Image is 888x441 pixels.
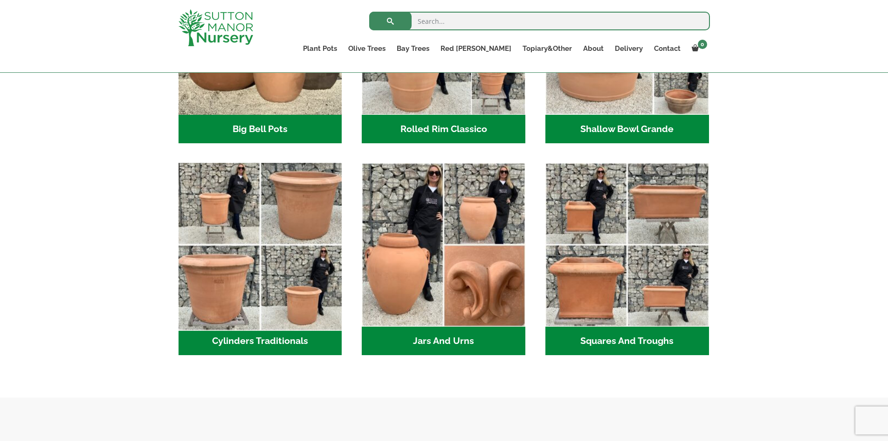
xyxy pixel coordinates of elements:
[578,42,609,55] a: About
[545,115,709,144] h2: Shallow Bowl Grande
[179,115,342,144] h2: Big Bell Pots
[179,163,342,355] a: Visit product category Cylinders Traditionals
[517,42,578,55] a: Topiary&Other
[362,327,525,356] h2: Jars And Urns
[435,42,517,55] a: Red [PERSON_NAME]
[698,40,707,49] span: 0
[545,327,709,356] h2: Squares And Troughs
[179,9,253,46] img: logo
[179,327,342,356] h2: Cylinders Traditionals
[362,115,525,144] h2: Rolled Rim Classico
[362,163,525,327] img: Jars And Urns
[648,42,686,55] a: Contact
[545,163,709,355] a: Visit product category Squares And Troughs
[174,159,346,331] img: Cylinders Traditionals
[545,163,709,327] img: Squares And Troughs
[686,42,710,55] a: 0
[297,42,343,55] a: Plant Pots
[609,42,648,55] a: Delivery
[362,163,525,355] a: Visit product category Jars And Urns
[369,12,710,30] input: Search...
[343,42,391,55] a: Olive Trees
[391,42,435,55] a: Bay Trees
